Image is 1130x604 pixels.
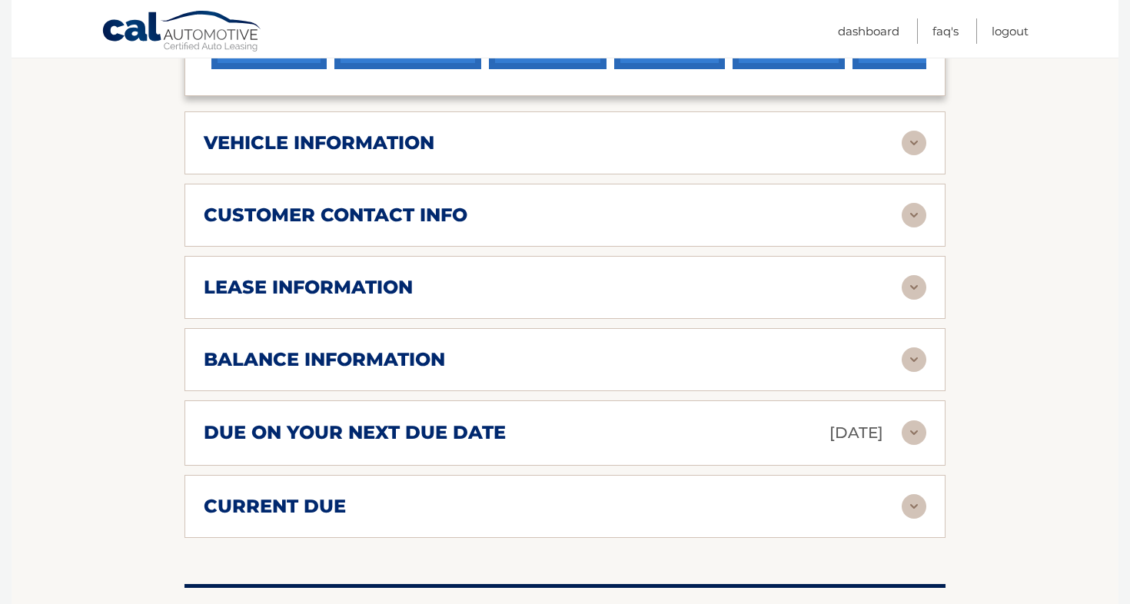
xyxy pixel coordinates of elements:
h2: balance information [204,348,445,371]
a: Logout [992,18,1029,44]
img: accordion-rest.svg [902,347,926,372]
img: accordion-rest.svg [902,275,926,300]
h2: vehicle information [204,131,434,154]
h2: lease information [204,276,413,299]
img: accordion-rest.svg [902,420,926,445]
img: accordion-rest.svg [902,203,926,227]
img: accordion-rest.svg [902,131,926,155]
a: Cal Automotive [101,10,263,55]
h2: current due [204,495,346,518]
h2: due on your next due date [204,421,506,444]
h2: customer contact info [204,204,467,227]
a: Dashboard [838,18,899,44]
img: accordion-rest.svg [902,494,926,519]
a: FAQ's [932,18,959,44]
p: [DATE] [829,420,883,446]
